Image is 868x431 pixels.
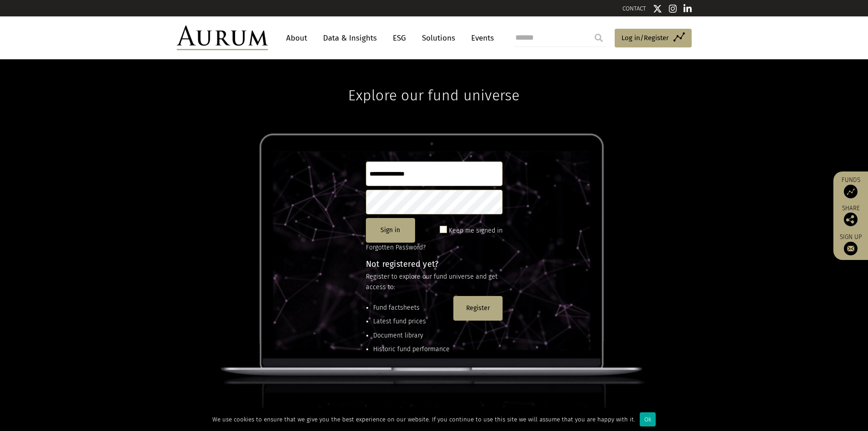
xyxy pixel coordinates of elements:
a: About [282,30,312,47]
img: Share this post [844,213,858,226]
img: Twitter icon [653,4,662,13]
button: Sign in [366,218,415,243]
div: Ok [640,412,656,426]
img: Access Funds [844,185,858,198]
a: Funds [838,176,863,198]
a: CONTACT [622,5,646,12]
label: Keep me signed in [449,225,503,236]
input: Submit [590,29,608,47]
li: Latest fund prices [373,317,450,327]
img: Aurum [177,26,268,50]
a: Sign up [838,233,863,255]
li: Fund factsheets [373,303,450,313]
span: Log in/Register [621,32,669,43]
a: Forgotten Password? [366,244,426,251]
button: Register [453,296,503,321]
a: Events [467,30,494,47]
h1: Explore our fund universe [348,59,519,104]
h4: Not registered yet? [366,260,503,268]
a: Data & Insights [318,30,381,47]
li: Document library [373,331,450,341]
a: Log in/Register [615,29,692,48]
img: Instagram icon [669,4,677,13]
a: Solutions [417,30,460,47]
div: Share [838,205,863,226]
p: Register to explore our fund universe and get access to: [366,272,503,292]
img: Sign up to our newsletter [844,242,858,255]
a: ESG [388,30,411,47]
img: Linkedin icon [683,4,692,13]
li: Historic fund performance [373,344,450,354]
